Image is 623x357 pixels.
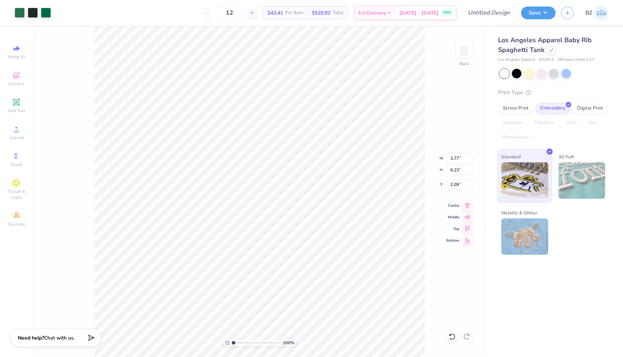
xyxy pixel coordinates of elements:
[498,103,533,114] div: Screen Print
[215,6,244,19] input: – –
[11,162,22,167] span: Greek
[498,88,608,97] div: Print Type
[446,226,459,231] span: Top
[521,7,556,19] button: Save
[312,9,330,17] span: $520.92
[457,42,471,57] img: Back
[585,9,592,17] span: BZ
[501,162,548,199] img: Standard
[8,54,25,60] span: Image AI
[399,9,439,17] span: [DATE] - [DATE]
[18,334,44,341] strong: Need help?
[529,118,559,128] div: Transfers
[267,9,283,17] span: $43.41
[501,153,521,160] span: Standard
[8,221,25,227] span: Decorate
[594,6,608,20] img: Bella Zollo
[443,10,451,15] span: FREE
[558,57,594,63] span: Minimum Order: 12 +
[559,153,574,160] span: 3D Puff
[559,162,606,199] img: 3D Puff
[539,57,554,63] span: # 43011
[358,9,386,17] span: Est. Delivery
[572,103,608,114] div: Digital Print
[498,118,527,128] div: Applique
[9,135,24,140] span: Upload
[333,9,344,17] span: Total
[8,81,24,87] span: Designs
[561,118,581,128] div: Vinyl
[285,9,303,17] span: Per Item
[585,6,608,20] a: BZ
[8,108,25,114] span: Add Text
[283,340,294,346] span: 100 %
[446,238,459,243] span: Bottom
[446,203,459,208] span: Center
[4,189,29,200] span: Clipart & logos
[446,215,459,220] span: Middle
[44,334,75,341] span: Chat with us.
[498,36,592,54] span: Los Angeles Apparel Baby Rib Spaghetti Tank
[498,132,533,143] div: Rhinestones
[501,209,537,217] span: Metallic & Glitter
[498,57,535,63] span: Los Angeles Apparel
[459,60,469,67] div: Back
[536,103,570,114] div: Embroidery
[462,5,516,20] input: Untitled Design
[501,218,548,255] img: Metallic & Glitter
[583,118,600,128] div: Foil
